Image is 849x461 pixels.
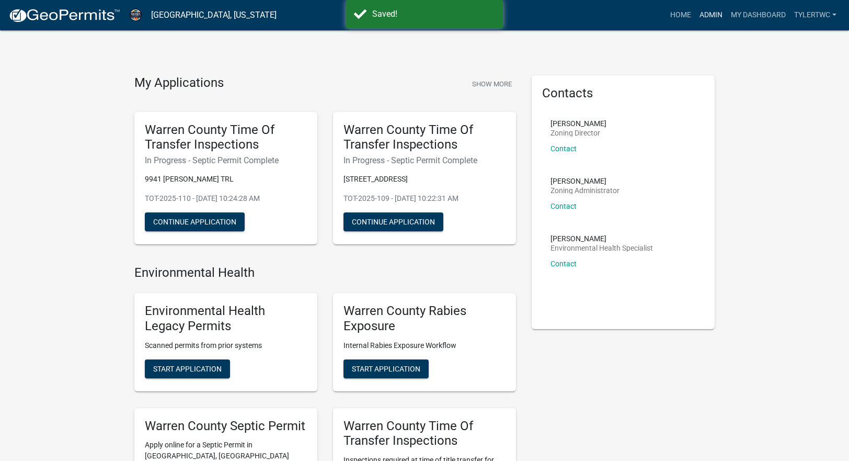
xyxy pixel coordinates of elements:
p: [PERSON_NAME] [550,177,619,185]
p: Zoning Director [550,129,606,137]
a: Contact [550,260,577,268]
p: Internal Rabies Exposure Workflow [343,340,506,351]
p: Environmental Health Specialist [550,244,653,252]
button: Start Application [343,359,429,378]
h5: Warren County Septic Permit [145,419,307,434]
h5: Warren County Time Of Transfer Inspections [343,419,506,449]
h5: Warren County Time Of Transfer Inspections [145,122,307,153]
h5: Warren County Rabies Exposure [343,303,506,334]
button: Show More [468,75,516,93]
h5: Environmental Health Legacy Permits [145,303,307,334]
img: Warren County, Iowa [129,8,143,22]
p: [PERSON_NAME] [550,235,653,242]
a: My Dashboard [727,5,790,25]
button: Continue Application [343,212,443,231]
a: Admin [695,5,727,25]
p: Scanned permits from prior systems [145,340,307,351]
h6: In Progress - Septic Permit Complete [145,155,307,165]
span: Start Application [153,364,222,373]
a: Contact [550,202,577,210]
h6: In Progress - Septic Permit Complete [343,155,506,165]
p: TOT-2025-110 - [DATE] 10:24:28 AM [145,193,307,204]
a: TylerTWC [790,5,841,25]
h5: Warren County Time Of Transfer Inspections [343,122,506,153]
p: [STREET_ADDRESS] [343,174,506,185]
h4: My Applications [134,75,224,91]
p: TOT-2025-109 - [DATE] 10:22:31 AM [343,193,506,204]
p: Zoning Administrator [550,187,619,194]
a: Home [666,5,695,25]
p: [PERSON_NAME] [550,120,606,127]
a: Contact [550,144,577,153]
div: Saved! [372,8,495,20]
h4: Environmental Health [134,265,516,280]
span: Start Application [352,364,420,373]
button: Continue Application [145,212,245,231]
a: [GEOGRAPHIC_DATA], [US_STATE] [151,6,277,24]
button: Start Application [145,359,230,378]
p: 9941 [PERSON_NAME] TRL [145,174,307,185]
h5: Contacts [542,86,704,101]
